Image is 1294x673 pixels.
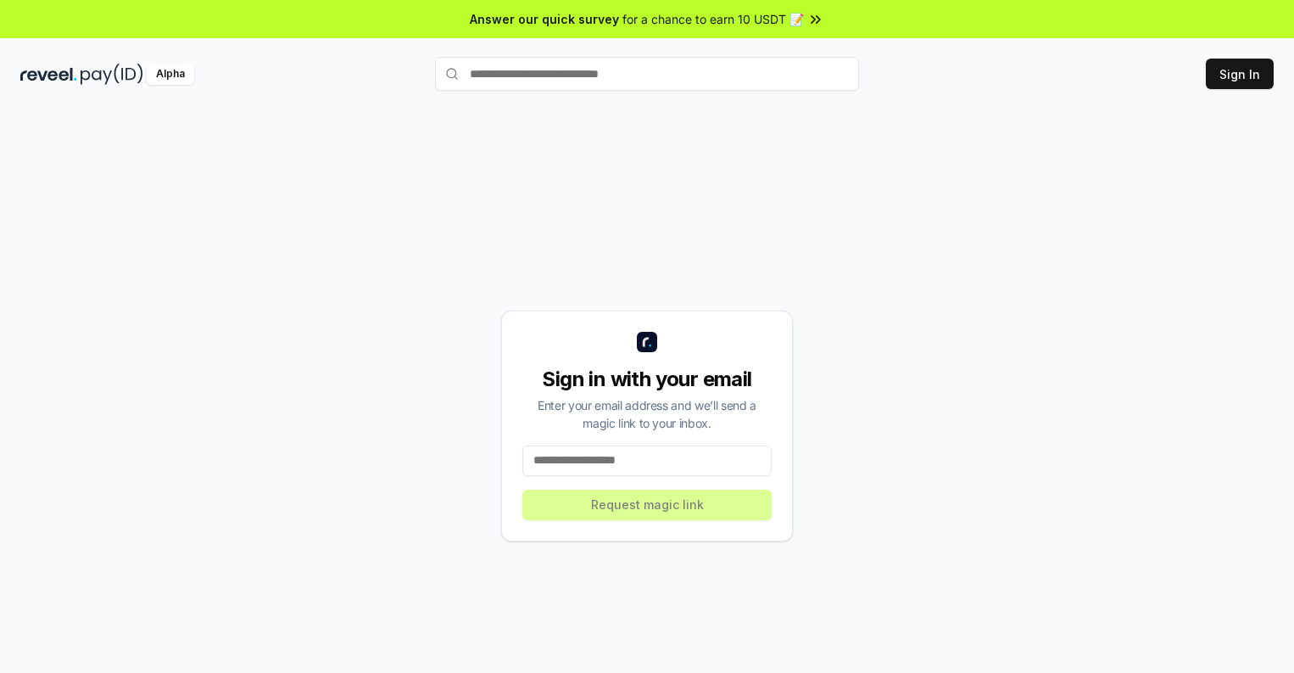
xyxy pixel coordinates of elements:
[20,64,77,85] img: reveel_dark
[147,64,194,85] div: Alpha
[81,64,143,85] img: pay_id
[470,10,619,28] span: Answer our quick survey
[622,10,804,28] span: for a chance to earn 10 USDT 📝
[637,332,657,352] img: logo_small
[522,396,772,432] div: Enter your email address and we’ll send a magic link to your inbox.
[522,366,772,393] div: Sign in with your email
[1206,59,1274,89] button: Sign In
